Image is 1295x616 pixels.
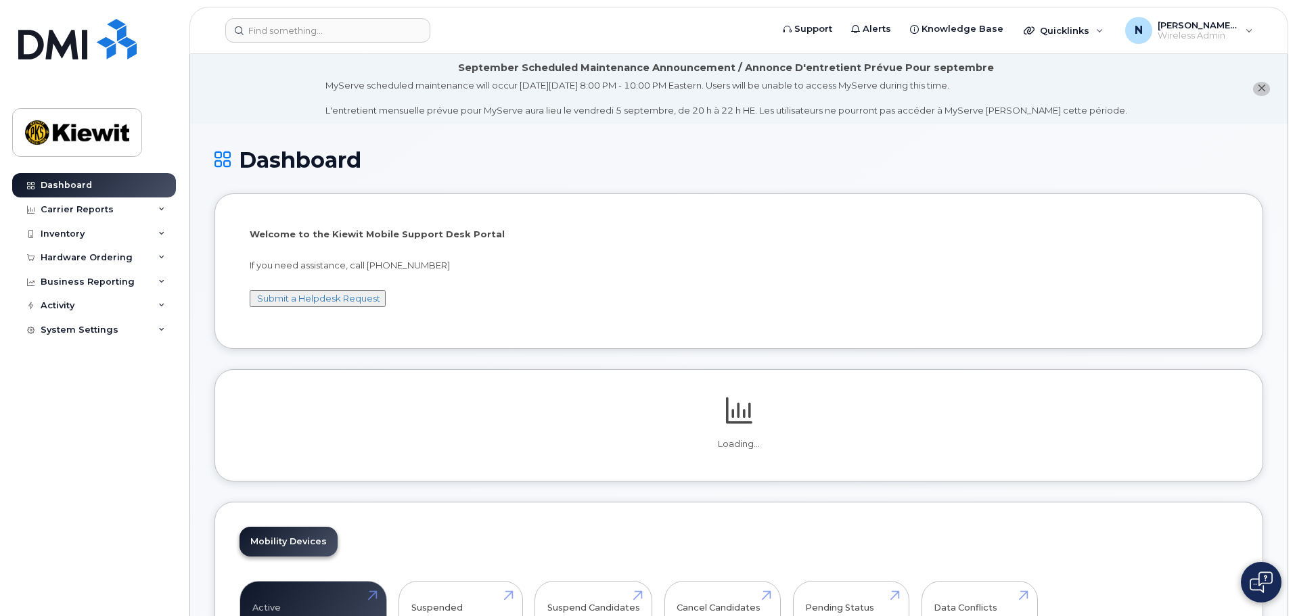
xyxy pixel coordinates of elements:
[214,148,1263,172] h1: Dashboard
[250,290,386,307] button: Submit a Helpdesk Request
[250,259,1228,272] p: If you need assistance, call [PHONE_NUMBER]
[1250,571,1273,593] img: Open chat
[240,438,1238,450] p: Loading...
[250,228,1228,241] p: Welcome to the Kiewit Mobile Support Desk Portal
[325,79,1127,117] div: MyServe scheduled maintenance will occur [DATE][DATE] 8:00 PM - 10:00 PM Eastern. Users will be u...
[458,61,994,75] div: September Scheduled Maintenance Announcement / Annonce D'entretient Prévue Pour septembre
[240,527,338,556] a: Mobility Devices
[1253,82,1270,96] button: close notification
[257,293,380,304] a: Submit a Helpdesk Request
